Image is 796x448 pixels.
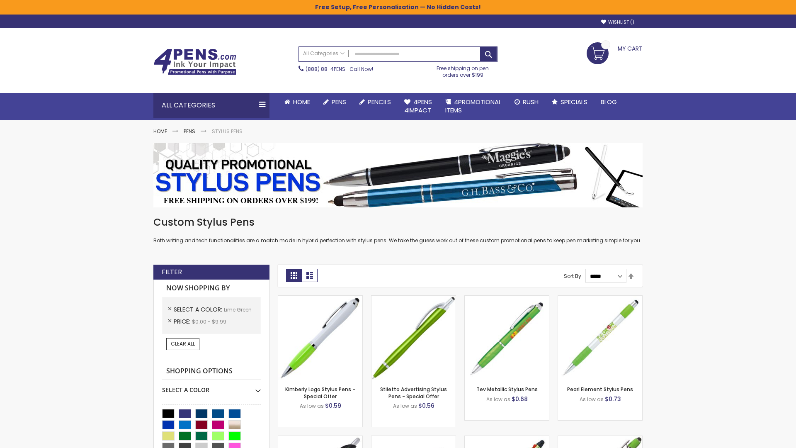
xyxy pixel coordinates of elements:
[278,295,362,302] a: Kimberly Logo Stylus Pens-Lime Green
[523,97,539,106] span: Rush
[171,340,195,347] span: Clear All
[465,296,549,380] img: Tev Metallic Stylus Pens-Lime Green
[418,402,434,410] span: $0.56
[162,280,261,297] strong: Now Shopping by
[371,295,456,302] a: Stiletto Advertising Stylus Pens-Lime Green
[486,396,510,403] span: As low as
[439,93,508,120] a: 4PROMOTIONALITEMS
[153,143,643,207] img: Stylus Pens
[162,268,182,277] strong: Filter
[545,93,594,111] a: Specials
[512,395,528,403] span: $0.68
[445,97,501,114] span: 4PROMOTIONAL ITEMS
[184,128,195,135] a: Pens
[594,93,624,111] a: Blog
[212,128,243,135] strong: Stylus Pens
[153,216,643,244] div: Both writing and tech functionalities are a match made in hybrid perfection with stylus pens. We ...
[278,296,362,380] img: Kimberly Logo Stylus Pens-Lime Green
[285,386,355,399] a: Kimberly Logo Stylus Pens - Special Offer
[293,97,310,106] span: Home
[601,19,634,25] a: Wishlist
[166,338,199,350] a: Clear All
[558,296,642,380] img: Pearl Element Stylus Pens-Lime Green
[153,49,236,75] img: 4Pens Custom Pens and Promotional Products
[224,306,252,313] span: Lime Green
[325,402,341,410] span: $0.59
[371,296,456,380] img: Stiletto Advertising Stylus Pens-Lime Green
[428,62,498,78] div: Free shipping on pen orders over $199
[380,386,447,399] a: Stiletto Advertising Stylus Pens - Special Offer
[371,436,456,443] a: Cyber Stylus 0.7mm Fine Point Gel Grip Pen-Lime Green
[561,97,587,106] span: Specials
[300,402,324,409] span: As low as
[162,380,261,394] div: Select A Color
[558,295,642,302] a: Pearl Element Stylus Pens-Lime Green
[393,402,417,409] span: As low as
[278,436,362,443] a: Story Stylus Custom Pen-Lime Green
[153,93,269,118] div: All Categories
[306,66,373,73] span: - Call Now!
[601,97,617,106] span: Blog
[286,269,302,282] strong: Grid
[162,363,261,380] strong: Shopping Options
[558,436,642,443] a: 4P-MS8B-Lime Green
[192,318,226,325] span: $0.00 - $9.99
[278,93,317,111] a: Home
[317,93,353,111] a: Pens
[567,386,633,393] a: Pearl Element Stylus Pens
[368,97,391,106] span: Pencils
[465,295,549,302] a: Tev Metallic Stylus Pens-Lime Green
[306,66,345,73] a: (888) 88-4PENS
[465,436,549,443] a: Orbitor 4 Color Assorted Ink Metallic Stylus Pens-Lime Green
[508,93,545,111] a: Rush
[353,93,398,111] a: Pencils
[299,47,349,61] a: All Categories
[404,97,432,114] span: 4Pens 4impact
[605,395,621,403] span: $0.73
[398,93,439,120] a: 4Pens4impact
[153,216,643,229] h1: Custom Stylus Pens
[476,386,538,393] a: Tev Metallic Stylus Pens
[332,97,346,106] span: Pens
[153,128,167,135] a: Home
[580,396,604,403] span: As low as
[303,50,345,57] span: All Categories
[174,317,192,326] span: Price
[174,305,224,314] span: Select A Color
[564,273,581,280] label: Sort By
